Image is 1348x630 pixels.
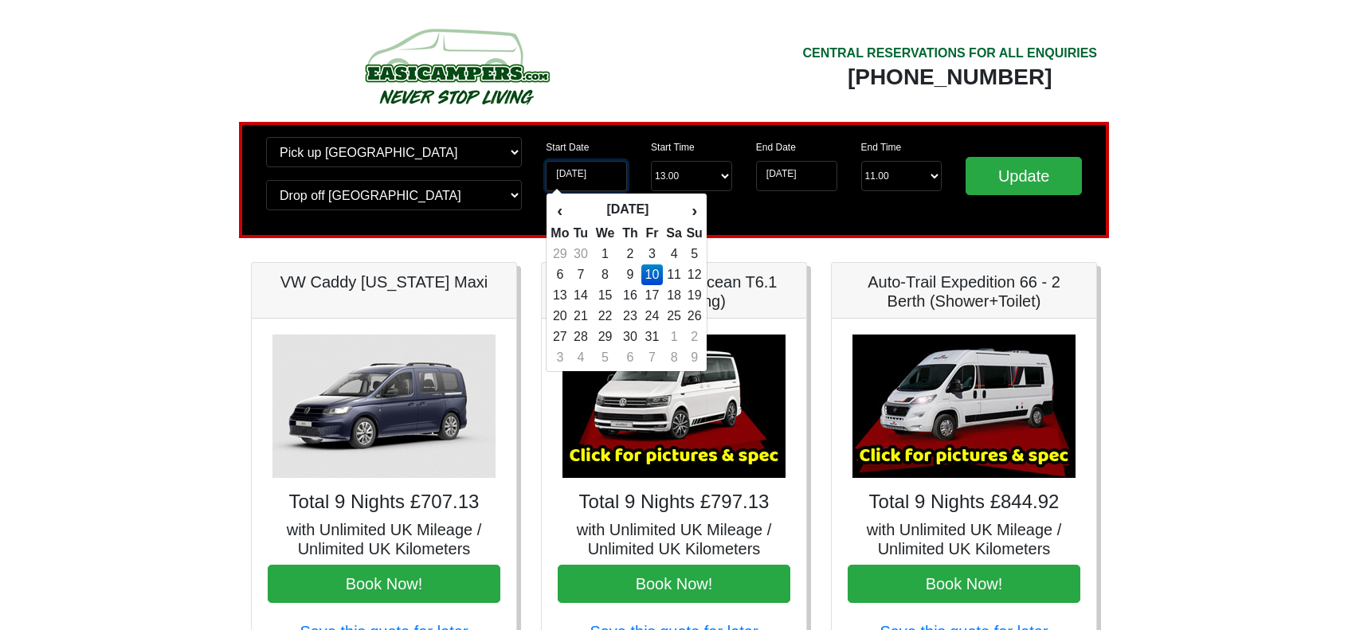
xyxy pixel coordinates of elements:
[550,347,570,368] td: 3
[550,223,570,244] th: Mo
[619,285,642,306] td: 16
[663,327,686,347] td: 1
[268,565,500,603] button: Book Now!
[272,335,496,478] img: VW Caddy California Maxi
[591,327,618,347] td: 29
[619,327,642,347] td: 30
[550,197,570,224] th: ‹
[562,335,786,478] img: VW California Ocean T6.1 (Auto, Awning)
[685,285,703,306] td: 19
[641,285,663,306] td: 17
[641,223,663,244] th: Fr
[558,520,790,558] h5: with Unlimited UK Mileage / Unlimited UK Kilometers
[546,161,627,191] input: Start Date
[570,285,591,306] td: 14
[305,22,608,110] img: campers-checkout-logo.png
[591,223,618,244] th: We
[591,244,618,264] td: 1
[619,306,642,327] td: 23
[550,327,570,347] td: 27
[550,264,570,285] td: 6
[268,520,500,558] h5: with Unlimited UK Mileage / Unlimited UK Kilometers
[641,347,663,368] td: 7
[848,565,1080,603] button: Book Now!
[570,244,591,264] td: 30
[685,306,703,327] td: 26
[268,272,500,292] h5: VW Caddy [US_STATE] Maxi
[591,285,618,306] td: 15
[546,140,589,155] label: Start Date
[861,140,902,155] label: End Time
[570,327,591,347] td: 28
[619,223,642,244] th: Th
[756,161,837,191] input: Return Date
[966,157,1082,195] input: Update
[848,272,1080,311] h5: Auto-Trail Expedition 66 - 2 Berth (Shower+Toilet)
[663,285,686,306] td: 18
[558,491,790,514] h4: Total 9 Nights £797.13
[619,264,642,285] td: 9
[550,244,570,264] td: 29
[852,335,1076,478] img: Auto-Trail Expedition 66 - 2 Berth (Shower+Toilet)
[591,306,618,327] td: 22
[550,285,570,306] td: 13
[848,520,1080,558] h5: with Unlimited UK Mileage / Unlimited UK Kilometers
[550,306,570,327] td: 20
[663,306,686,327] td: 25
[268,491,500,514] h4: Total 9 Nights £707.13
[570,347,591,368] td: 4
[651,140,695,155] label: Start Time
[591,347,618,368] td: 5
[641,264,663,285] td: 10
[570,264,591,285] td: 7
[641,244,663,264] td: 3
[848,491,1080,514] h4: Total 9 Nights £844.92
[802,44,1097,63] div: CENTRAL RESERVATIONS FOR ALL ENQUIRIES
[663,264,686,285] td: 11
[663,244,686,264] td: 4
[802,63,1097,92] div: [PHONE_NUMBER]
[570,197,685,224] th: [DATE]
[663,223,686,244] th: Sa
[685,327,703,347] td: 2
[570,306,591,327] td: 21
[570,223,591,244] th: Tu
[685,244,703,264] td: 5
[663,347,686,368] td: 8
[591,264,618,285] td: 8
[685,197,703,224] th: ›
[756,140,796,155] label: End Date
[685,223,703,244] th: Su
[619,347,642,368] td: 6
[685,347,703,368] td: 9
[558,565,790,603] button: Book Now!
[641,327,663,347] td: 31
[619,244,642,264] td: 2
[641,306,663,327] td: 24
[685,264,703,285] td: 12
